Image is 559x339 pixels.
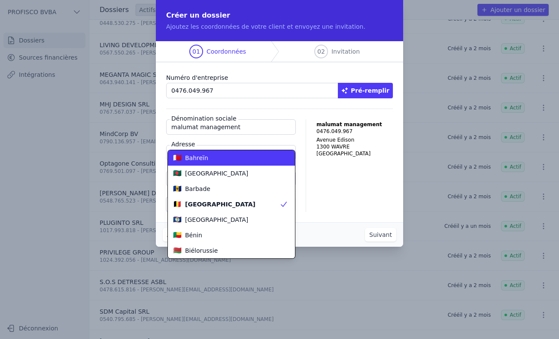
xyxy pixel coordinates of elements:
span: Bénin [185,231,202,239]
span: 🇧🇭 [173,155,182,160]
span: [GEOGRAPHIC_DATA] [185,200,255,209]
span: 🇧🇿 [173,217,182,222]
span: 🇧🇪 [173,202,182,207]
span: 🇧🇧 [173,186,182,191]
span: [GEOGRAPHIC_DATA] [185,215,248,224]
span: Bahreïn [185,154,208,162]
span: 🇧🇯 [173,233,182,238]
span: Biélorussie [185,246,218,255]
span: 🇧🇩 [173,171,182,176]
span: 🇧🇾 [173,248,182,253]
span: [GEOGRAPHIC_DATA] [185,169,248,178]
span: Barbade [185,185,210,193]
